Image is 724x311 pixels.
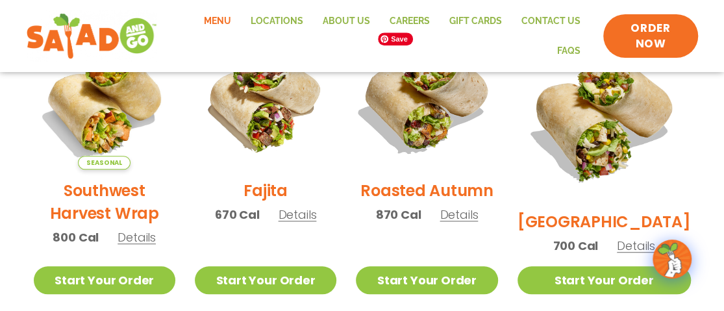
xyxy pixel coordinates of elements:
a: Start Your Order [518,266,691,294]
h2: Fajita [243,179,288,202]
a: Start Your Order [356,266,497,294]
span: Seasonal [78,156,131,169]
a: Careers [380,6,440,36]
a: Menu [194,6,241,36]
img: Product photo for BBQ Ranch Wrap [518,27,691,201]
nav: Menu [170,6,590,66]
h2: [GEOGRAPHIC_DATA] [518,210,691,233]
a: Start Your Order [34,266,175,294]
a: About Us [313,6,380,36]
a: Contact Us [512,6,590,36]
img: Product photo for Fajita Wrap [195,27,336,169]
span: Details [440,206,478,223]
a: FAQs [547,36,590,66]
a: Locations [241,6,313,36]
span: 870 Cal [376,206,421,223]
span: Details [118,229,156,245]
span: 670 Cal [215,206,260,223]
span: 700 Cal [553,237,598,255]
img: Product photo for Southwest Harvest Wrap [34,27,175,169]
a: Start Your Order [195,266,336,294]
span: ORDER NOW [616,21,685,52]
a: ORDER NOW [603,14,698,58]
span: Details [279,206,317,223]
span: Details [617,238,655,254]
h2: Roasted Autumn [360,179,493,202]
span: Save [378,32,413,45]
img: Product photo for Roasted Autumn Wrap [343,15,510,181]
img: new-SAG-logo-768×292 [26,10,157,62]
h2: Southwest Harvest Wrap [34,179,175,225]
a: GIFT CARDS [440,6,512,36]
img: wpChatIcon [654,241,690,277]
span: 800 Cal [53,229,99,246]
